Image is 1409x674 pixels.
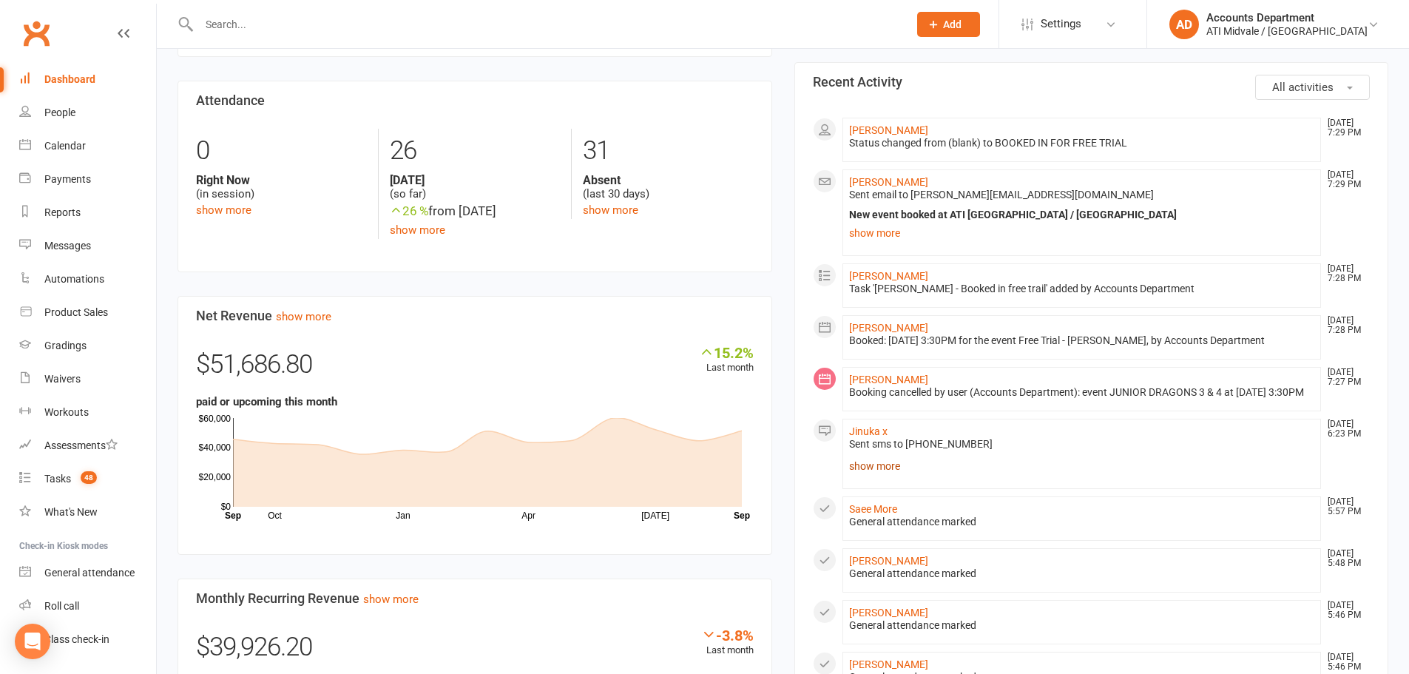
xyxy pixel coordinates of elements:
div: Reports [44,206,81,218]
strong: paid or upcoming this month [196,395,337,408]
div: Calendar [44,140,86,152]
a: Payments [19,163,156,196]
div: Roll call [44,600,79,612]
div: 0 [196,129,367,173]
div: 26 [390,129,560,173]
a: [PERSON_NAME] [849,270,928,282]
div: (so far) [390,173,560,201]
time: [DATE] 5:48 PM [1320,549,1369,568]
div: 31 [583,129,753,173]
div: Last month [699,344,754,376]
strong: Absent [583,173,753,187]
a: show more [363,593,419,606]
time: [DATE] 5:46 PM [1320,601,1369,620]
a: Tasks 48 [19,462,156,496]
div: Status changed from (blank) to BOOKED IN FOR FREE TRIAL [849,137,1315,149]
div: 15.2% [699,344,754,360]
a: show more [849,223,1315,243]
span: Add [943,18,962,30]
a: Calendar [19,129,156,163]
span: 26 % [390,203,428,218]
a: [PERSON_NAME] [849,607,928,619]
a: General attendance kiosk mode [19,556,156,590]
a: [PERSON_NAME] [849,658,928,670]
div: Waivers [44,373,81,385]
a: Roll call [19,590,156,623]
time: [DATE] 5:57 PM [1320,497,1369,516]
button: All activities [1255,75,1370,100]
div: General attendance marked [849,567,1315,580]
div: (last 30 days) [583,173,753,201]
span: Sent email to [PERSON_NAME][EMAIL_ADDRESS][DOMAIN_NAME] [849,189,1154,200]
div: Accounts Department [1206,11,1368,24]
a: Assessments [19,429,156,462]
span: All activities [1272,81,1334,94]
button: Add [917,12,980,37]
div: Last month [701,627,754,658]
div: Open Intercom Messenger [15,624,50,659]
div: People [44,107,75,118]
strong: Right Now [196,173,367,187]
div: General attendance [44,567,135,579]
a: Workouts [19,396,156,429]
a: Dashboard [19,63,156,96]
a: Clubworx [18,15,55,52]
div: -3.8% [701,627,754,643]
a: Waivers [19,363,156,396]
a: [PERSON_NAME] [849,176,928,188]
h3: Monthly Recurring Revenue [196,591,754,606]
a: Reports [19,196,156,229]
div: General attendance marked [849,516,1315,528]
div: (in session) [196,173,367,201]
input: Search... [195,14,898,35]
a: Gradings [19,329,156,363]
div: Booking cancelled by user (Accounts Department): event JUNIOR DRAGONS 3 & 4 at [DATE] 3:30PM [849,386,1315,399]
a: show more [276,310,331,323]
time: [DATE] 7:29 PM [1320,170,1369,189]
time: [DATE] 7:27 PM [1320,368,1369,387]
time: [DATE] 5:46 PM [1320,653,1369,672]
a: People [19,96,156,129]
span: Sent sms to [PHONE_NUMBER] [849,438,993,450]
div: Workouts [44,406,89,418]
a: [PERSON_NAME] [849,124,928,136]
div: General attendance marked [849,619,1315,632]
strong: [DATE] [390,173,560,187]
a: Automations [19,263,156,296]
a: show more [390,223,445,237]
div: Messages [44,240,91,252]
div: Payments [44,173,91,185]
div: New event booked at ATI [GEOGRAPHIC_DATA] / [GEOGRAPHIC_DATA] [849,209,1315,221]
a: [PERSON_NAME] [849,374,928,385]
div: $51,686.80 [196,344,754,393]
div: Automations [44,273,104,285]
a: show more [583,203,638,217]
h3: Net Revenue [196,309,754,323]
a: show more [849,456,1315,476]
div: ATI Midvale / [GEOGRAPHIC_DATA] [1206,24,1368,38]
a: show more [196,203,251,217]
div: Product Sales [44,306,108,318]
a: What's New [19,496,156,529]
div: Tasks [44,473,71,485]
a: Messages [19,229,156,263]
a: Product Sales [19,296,156,329]
time: [DATE] 6:23 PM [1320,419,1369,439]
a: [PERSON_NAME] [849,322,928,334]
h3: Recent Activity [813,75,1371,90]
time: [DATE] 7:28 PM [1320,264,1369,283]
div: from [DATE] [390,201,560,221]
a: [PERSON_NAME] [849,555,928,567]
time: [DATE] 7:28 PM [1320,316,1369,335]
div: Task '[PERSON_NAME] - Booked in free trail' added by Accounts Department [849,283,1315,295]
div: Booked: [DATE] 3:30PM for the event Free Trial - [PERSON_NAME], by Accounts Department [849,334,1315,347]
div: Gradings [44,340,87,351]
a: Class kiosk mode [19,623,156,656]
span: 48 [81,471,97,484]
a: Jinuka x [849,425,888,437]
h3: Attendance [196,93,754,108]
time: [DATE] 7:29 PM [1320,118,1369,138]
div: Dashboard [44,73,95,85]
span: Settings [1041,7,1081,41]
div: AD [1169,10,1199,39]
